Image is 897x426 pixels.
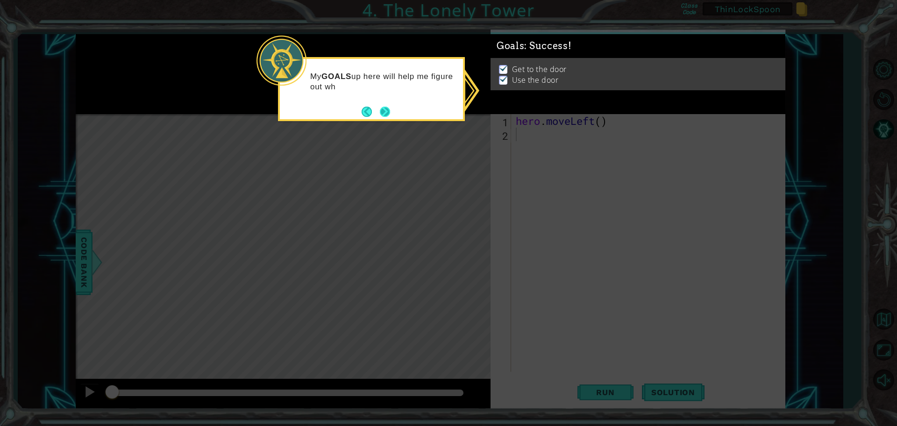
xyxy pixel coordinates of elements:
p: My up here will help me figure out wh [310,72,456,92]
p: Use the door [512,75,559,85]
strong: GOALS [321,72,351,81]
img: Check mark for checkbox [499,75,508,82]
p: Get to the door [512,64,567,74]
button: Next [379,106,391,117]
span: : Success! [524,40,571,51]
span: Goals [497,40,571,52]
img: Check mark for checkbox [499,64,508,72]
button: Back [362,107,380,117]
